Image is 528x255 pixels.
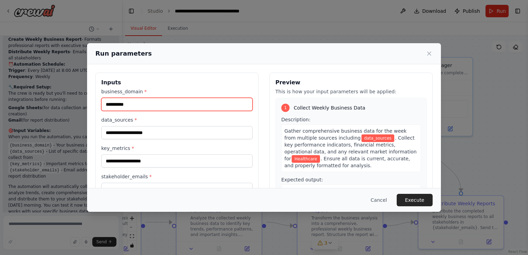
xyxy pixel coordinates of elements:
[281,177,323,182] span: Expected output:
[101,173,253,180] label: stakeholder_emails
[275,88,427,95] p: This is how your input parameters will be applied:
[284,156,410,168] span: . Ensure all data is current, accurate, and properly formatted for analysis.
[281,104,290,112] div: 1
[275,78,427,87] h3: Preview
[95,49,152,58] h2: Run parameters
[101,145,253,152] label: key_metrics
[397,194,433,206] button: Execute
[281,117,310,122] span: Description:
[292,155,320,163] span: Variable: business_domain
[101,78,253,87] h3: Inputs
[101,116,253,123] label: data_sources
[365,194,393,206] button: Cancel
[294,104,365,111] span: Collect Weekly Business Data
[101,88,253,95] label: business_domain
[284,128,407,141] span: Gather comprehensive business data for the week from multiple sources including
[361,134,394,142] span: Variable: data_sources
